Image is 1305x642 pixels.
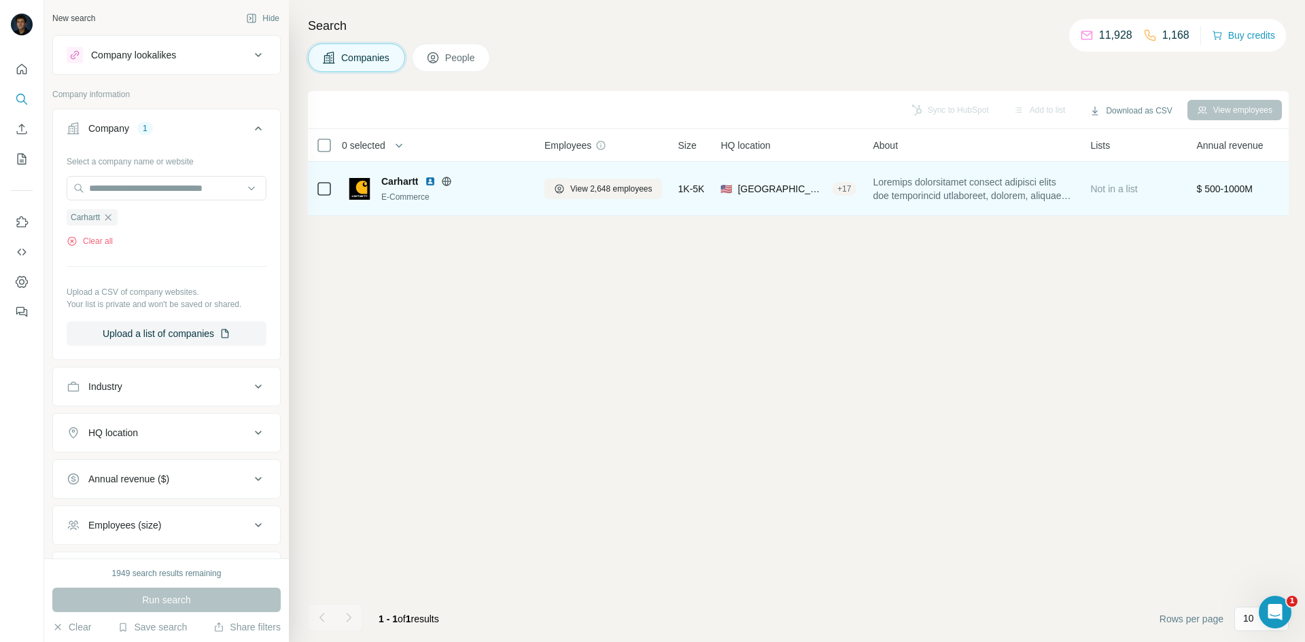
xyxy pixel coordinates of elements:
[720,182,732,196] span: 🇺🇸
[425,176,436,187] img: LinkedIn logo
[88,380,122,393] div: Industry
[52,620,91,634] button: Clear
[67,286,266,298] p: Upload a CSV of company websites.
[11,147,33,171] button: My lists
[11,87,33,111] button: Search
[53,370,280,403] button: Industry
[88,122,129,135] div: Company
[1160,612,1223,626] span: Rows per page
[720,139,770,152] span: HQ location
[67,150,266,168] div: Select a company name or website
[1212,26,1275,45] button: Buy credits
[379,613,439,624] span: results
[67,235,113,247] button: Clear all
[1196,183,1253,194] span: $ 500-1000M
[570,183,652,195] span: View 2,648 employees
[11,270,33,294] button: Dashboard
[381,191,528,203] div: E-Commerce
[445,51,476,65] span: People
[52,12,95,24] div: New search
[53,112,280,150] button: Company1
[544,139,591,152] span: Employees
[137,122,153,135] div: 1
[71,211,100,224] span: Carhartt
[11,210,33,234] button: Use Surfe on LinkedIn
[1287,596,1298,607] span: 1
[349,178,370,200] img: Logo of Carhartt
[737,182,826,196] span: [GEOGRAPHIC_DATA], [US_STATE]
[11,57,33,82] button: Quick start
[544,179,662,199] button: View 2,648 employees
[379,613,398,624] span: 1 - 1
[873,175,1074,202] span: Loremips dolorsitamet consect adipisci elits doe temporincid utlaboreet, dolorem, aliquae ad mini...
[832,183,856,195] div: + 17
[406,613,411,624] span: 1
[1259,596,1291,628] iframe: Intercom live chat
[381,175,418,188] span: Carhartt
[1090,139,1110,152] span: Lists
[112,567,222,579] div: 1949 search results remaining
[342,139,385,152] span: 0 selected
[118,620,187,634] button: Save search
[237,8,289,29] button: Hide
[678,182,705,196] span: 1K-5K
[52,88,281,101] p: Company information
[398,613,406,624] span: of
[88,518,161,532] div: Employees (size)
[1243,611,1254,625] p: 10
[11,300,33,324] button: Feedback
[873,139,898,152] span: About
[88,426,138,440] div: HQ location
[1162,27,1189,43] p: 1,168
[67,321,266,346] button: Upload a list of companies
[53,555,280,588] button: Technologies
[308,16,1289,35] h4: Search
[53,463,280,495] button: Annual revenue ($)
[1099,27,1132,43] p: 11,928
[1196,139,1263,152] span: Annual revenue
[1080,101,1181,121] button: Download as CSV
[88,472,169,486] div: Annual revenue ($)
[678,139,697,152] span: Size
[1090,183,1137,194] span: Not in a list
[11,240,33,264] button: Use Surfe API
[53,509,280,541] button: Employees (size)
[91,48,176,62] div: Company lookalikes
[53,416,280,449] button: HQ location
[11,117,33,141] button: Enrich CSV
[213,620,281,634] button: Share filters
[341,51,391,65] span: Companies
[53,39,280,71] button: Company lookalikes
[67,298,266,310] p: Your list is private and won't be saved or shared.
[11,14,33,35] img: Avatar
